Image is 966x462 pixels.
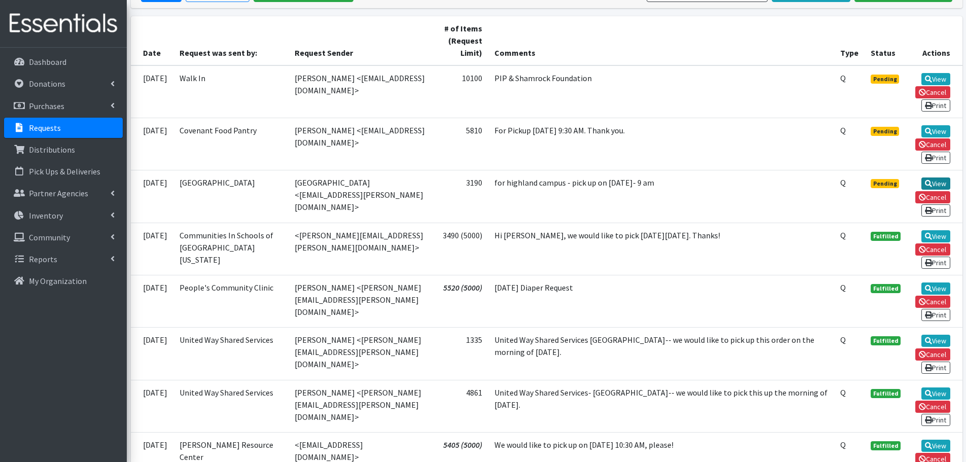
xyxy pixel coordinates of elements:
p: Reports [29,254,57,264]
span: Fulfilled [871,284,901,293]
a: Print [921,152,950,164]
abbr: Quantity [840,125,846,135]
th: Date [131,16,173,65]
a: Print [921,362,950,374]
p: Pick Ups & Deliveries [29,166,100,176]
abbr: Quantity [840,440,846,450]
p: My Organization [29,276,87,286]
td: [DATE] Diaper Request [488,275,834,327]
a: View [921,282,950,295]
a: Pick Ups & Deliveries [4,161,123,182]
td: PIP & Shamrock Foundation [488,65,834,118]
p: Donations [29,79,65,89]
td: 1335 [434,328,488,380]
td: 5520 (5000) [434,275,488,327]
p: Inventory [29,210,63,221]
a: Cancel [915,401,950,413]
p: Requests [29,123,61,133]
td: <[PERSON_NAME][EMAIL_ADDRESS][PERSON_NAME][DOMAIN_NAME]> [289,223,433,275]
td: [PERSON_NAME] <[EMAIL_ADDRESS][DOMAIN_NAME]> [289,65,433,118]
td: People's Community Clinic [173,275,289,327]
p: Partner Agencies [29,188,88,198]
td: [DATE] [131,118,173,170]
a: My Organization [4,271,123,291]
p: Community [29,232,70,242]
a: View [921,125,950,137]
span: Pending [871,127,900,136]
a: Partner Agencies [4,183,123,203]
td: [DATE] [131,380,173,432]
td: [DATE] [131,328,173,380]
a: Print [921,309,950,321]
a: Donations [4,74,123,94]
a: Cancel [915,191,950,203]
a: View [921,440,950,452]
td: [DATE] [131,275,173,327]
td: United Way Shared Services [GEOGRAPHIC_DATA]-- we would like to pick up this order on the morning... [488,328,834,380]
th: Request was sent by: [173,16,289,65]
td: 3490 (5000) [434,223,488,275]
td: United Way Shared Services [173,328,289,380]
td: For Pickup [DATE] 9:30 AM. Thank you. [488,118,834,170]
td: 10100 [434,65,488,118]
abbr: Quantity [840,73,846,83]
td: Walk In [173,65,289,118]
a: View [921,335,950,347]
th: Type [834,16,865,65]
td: [PERSON_NAME] <[PERSON_NAME][EMAIL_ADDRESS][PERSON_NAME][DOMAIN_NAME]> [289,275,433,327]
span: Pending [871,179,900,188]
a: Reports [4,249,123,269]
td: [PERSON_NAME] <[PERSON_NAME][EMAIL_ADDRESS][PERSON_NAME][DOMAIN_NAME]> [289,328,433,380]
td: Communities In Schools of [GEOGRAPHIC_DATA][US_STATE] [173,223,289,275]
a: View [921,230,950,242]
p: Dashboard [29,57,66,67]
abbr: Quantity [840,230,846,240]
p: Purchases [29,101,64,111]
th: Request Sender [289,16,433,65]
abbr: Quantity [840,387,846,398]
abbr: Quantity [840,282,846,293]
a: Cancel [915,348,950,361]
th: Comments [488,16,834,65]
td: [GEOGRAPHIC_DATA] <[EMAIL_ADDRESS][PERSON_NAME][DOMAIN_NAME]> [289,170,433,223]
p: Distributions [29,145,75,155]
th: Actions [907,16,962,65]
td: [DATE] [131,170,173,223]
a: Requests [4,118,123,138]
span: Fulfilled [871,232,901,241]
a: View [921,73,950,85]
a: Cancel [915,138,950,151]
td: [DATE] [131,223,173,275]
a: Cancel [915,296,950,308]
a: View [921,177,950,190]
span: Fulfilled [871,441,901,450]
td: Covenant Food Pantry [173,118,289,170]
td: United Way Shared Services [173,380,289,432]
th: Status [865,16,907,65]
a: Community [4,227,123,247]
a: Distributions [4,139,123,160]
span: Fulfilled [871,389,901,398]
td: Hi [PERSON_NAME], we would like to pick [DATE][DATE]. Thanks! [488,223,834,275]
a: Print [921,414,950,426]
a: Dashboard [4,52,123,72]
td: 4861 [434,380,488,432]
td: United Way Shared Services- [GEOGRAPHIC_DATA]-- we would like to pick this up the morning of [DATE]. [488,380,834,432]
a: Inventory [4,205,123,226]
a: Purchases [4,96,123,116]
td: 5810 [434,118,488,170]
a: Cancel [915,86,950,98]
a: Print [921,257,950,269]
span: Pending [871,75,900,84]
span: Fulfilled [871,336,901,345]
td: [PERSON_NAME] <[PERSON_NAME][EMAIL_ADDRESS][PERSON_NAME][DOMAIN_NAME]> [289,380,433,432]
td: [GEOGRAPHIC_DATA] [173,170,289,223]
a: Print [921,99,950,112]
td: 3190 [434,170,488,223]
td: for highland campus - pick up on [DATE]- 9 am [488,170,834,223]
th: # of Items (Request Limit) [434,16,488,65]
td: [PERSON_NAME] <[EMAIL_ADDRESS][DOMAIN_NAME]> [289,118,433,170]
abbr: Quantity [840,177,846,188]
a: Print [921,204,950,217]
a: View [921,387,950,400]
